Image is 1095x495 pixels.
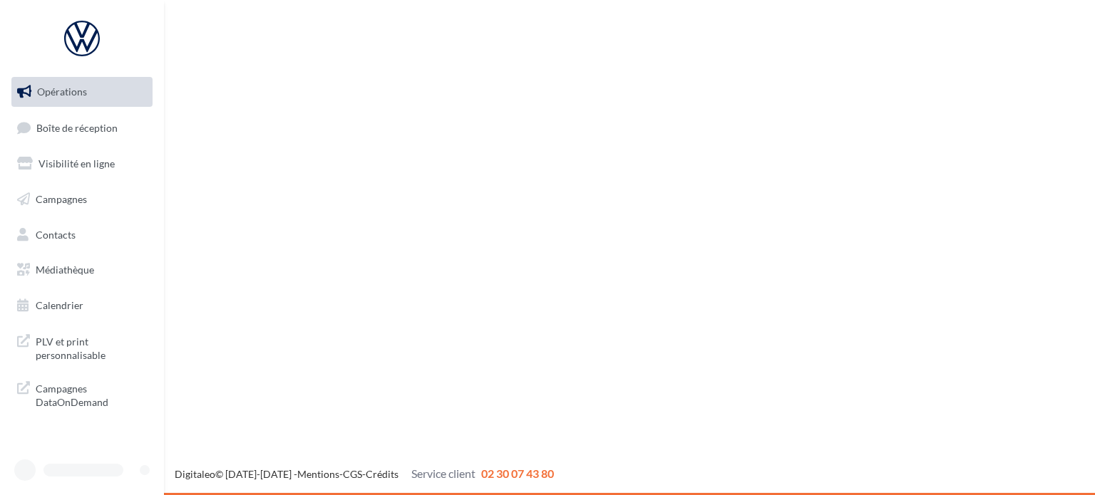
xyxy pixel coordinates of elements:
a: Opérations [9,77,155,107]
a: Campagnes DataOnDemand [9,373,155,415]
a: Crédits [366,468,399,480]
span: Médiathèque [36,264,94,276]
span: Service client [411,467,475,480]
a: Boîte de réception [9,113,155,143]
span: Campagnes [36,193,87,205]
span: Opérations [37,85,87,98]
a: PLV et print personnalisable [9,326,155,368]
a: CGS [343,468,362,480]
a: Digitaleo [175,468,215,480]
a: Calendrier [9,291,155,321]
span: © [DATE]-[DATE] - - - [175,468,554,480]
span: PLV et print personnalisable [36,332,147,363]
span: Visibilité en ligne [38,157,115,170]
a: Mentions [297,468,339,480]
span: Contacts [36,228,76,240]
span: 02 30 07 43 80 [481,467,554,480]
a: Médiathèque [9,255,155,285]
span: Calendrier [36,299,83,311]
span: Campagnes DataOnDemand [36,379,147,410]
span: Boîte de réception [36,121,118,133]
a: Campagnes [9,184,155,214]
a: Visibilité en ligne [9,149,155,179]
a: Contacts [9,220,155,250]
